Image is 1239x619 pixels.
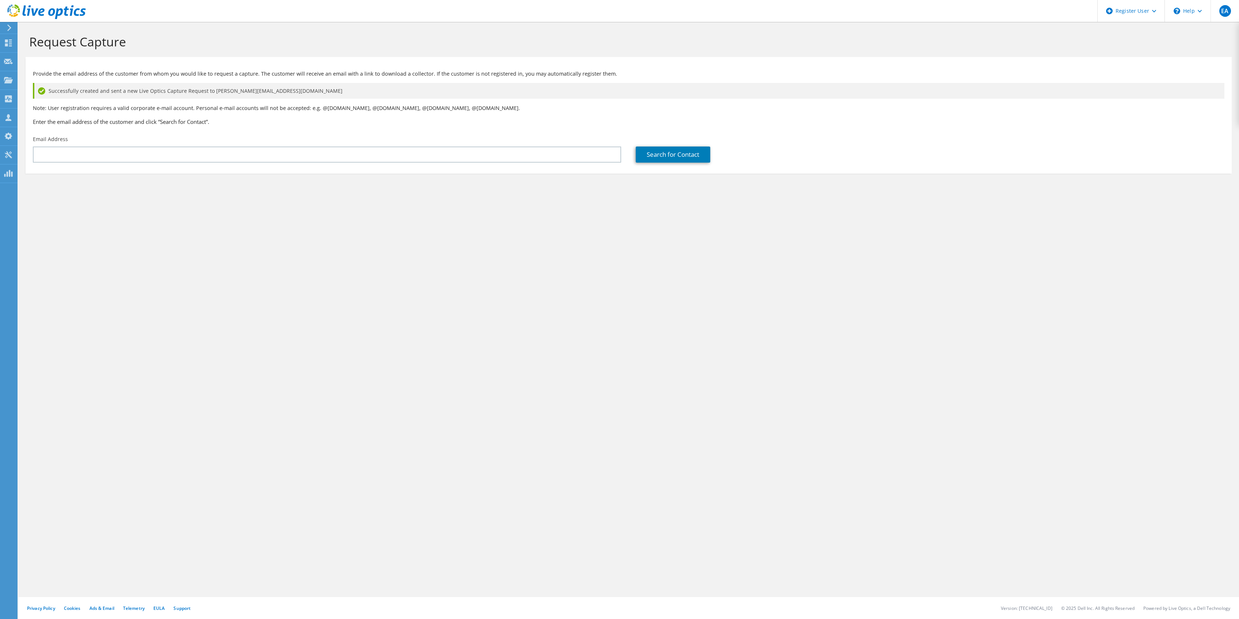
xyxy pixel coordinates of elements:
svg: \n [1174,8,1180,14]
a: EULA [153,605,165,611]
span: Successfully created and sent a new Live Optics Capture Request to [PERSON_NAME][EMAIL_ADDRESS][D... [49,87,343,95]
h1: Request Capture [29,34,1224,49]
label: Email Address [33,136,68,143]
a: Cookies [64,605,81,611]
span: EA [1219,5,1231,17]
a: Telemetry [123,605,145,611]
p: Note: User registration requires a valid corporate e-mail account. Personal e-mail accounts will ... [33,104,1224,112]
li: Powered by Live Optics, a Dell Technology [1143,605,1230,611]
a: Support [173,605,191,611]
h3: Enter the email address of the customer and click “Search for Contact”. [33,118,1224,126]
li: Version: [TECHNICAL_ID] [1001,605,1052,611]
a: Privacy Policy [27,605,55,611]
li: © 2025 Dell Inc. All Rights Reserved [1061,605,1135,611]
a: Search for Contact [636,147,710,163]
p: Provide the email address of the customer from whom you would like to request a capture. The cust... [33,70,1224,78]
a: Ads & Email [89,605,114,611]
